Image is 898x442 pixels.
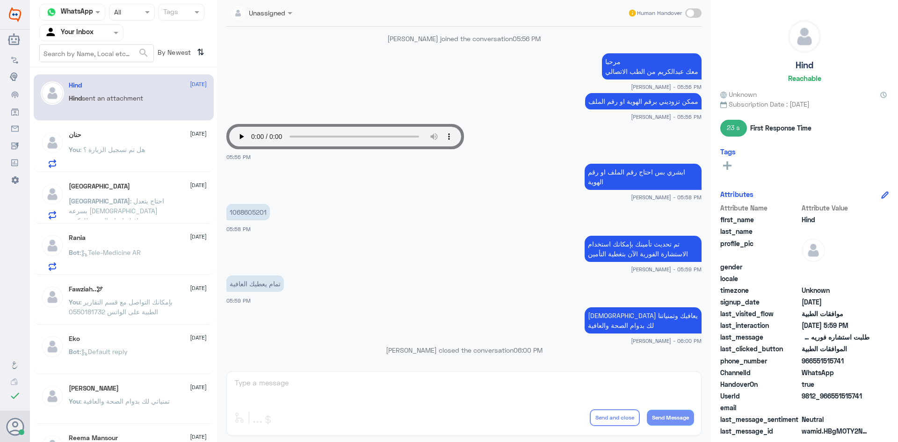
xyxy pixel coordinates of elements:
h5: حنان [69,131,81,139]
span: 0 [802,414,869,424]
span: last_message [720,332,800,342]
span: First Response Time [750,123,811,133]
span: : احتاج يتعدل بسرعه [DEMOGRAPHIC_DATA] يعافيك احتاج التقرير للدكتور [69,197,164,225]
h5: Haifa [69,182,130,190]
span: By Newest [154,44,193,63]
span: wamid.HBgMOTY2NTUxNTE1NzQxFQIAEhgUM0FCOEY0RUY1MEQyRUM2MjY0NkUA [802,426,869,436]
p: [PERSON_NAME] joined the conversation [226,34,702,43]
img: yourInbox.svg [44,26,58,40]
span: 2025-10-13T14:47:01.688Z [802,297,869,307]
span: locale [720,274,800,283]
span: Unknown [802,285,869,295]
h6: Tags [720,147,736,156]
h5: Hind [69,81,82,89]
h5: Fawziah..🕊 [69,285,103,293]
span: last_visited_flow [720,309,800,319]
span: : هل تم تسجيل الزيارة ؟ [80,145,145,153]
span: 2025-10-13T14:59:58.8797333Z [802,320,869,330]
p: 13/10/2025, 5:58 PM [585,164,702,190]
span: last_name [720,226,800,236]
img: whatsapp.png [44,5,58,19]
span: 05:56 PM [226,154,251,160]
span: [PERSON_NAME] - 06:00 PM [631,337,702,345]
span: You [69,145,80,153]
div: Tags [162,7,178,19]
span: gender [720,262,800,272]
span: [DATE] [190,433,207,441]
i: ⇅ [197,44,204,60]
p: 13/10/2025, 5:59 PM [226,275,284,292]
audio: Your browser does not support the audio tag. [226,124,464,149]
span: Hind [802,215,869,225]
span: : Tele-Medicine AR [80,248,141,256]
img: defaultAdmin.png [41,335,64,358]
p: 13/10/2025, 5:58 PM [226,204,270,220]
span: email [720,403,800,413]
span: 966551515741 [802,356,869,366]
span: Hind [69,94,82,102]
span: موافقات الطبية [802,309,869,319]
p: [PERSON_NAME] closed the conversation [226,345,702,355]
span: You [69,397,80,405]
input: Search by Name, Local etc… [40,45,153,62]
img: defaultAdmin.png [802,239,825,262]
span: Attribute Name [720,203,800,213]
span: 23 s [720,120,747,137]
h6: Attributes [720,190,753,198]
span: Subscription Date : [DATE] [720,99,889,109]
h5: Reema Mansour [69,434,118,442]
span: phone_number [720,356,800,366]
span: Unknown [720,89,757,99]
span: HandoverOn [720,379,800,389]
span: : بإمكانك التواصل مع قسم التقارير الطبية على الواتس 0550181732 [69,298,173,316]
img: defaultAdmin.png [789,21,820,52]
img: defaultAdmin.png [41,285,64,309]
span: search [138,47,149,58]
span: 9812_966551515741 [802,391,869,401]
button: Send and close [590,409,640,426]
span: Human Handover [637,9,682,17]
span: [PERSON_NAME] - 05:56 PM [631,83,702,91]
span: [DATE] [190,80,207,88]
p: 13/10/2025, 5:56 PM [585,93,702,109]
span: [GEOGRAPHIC_DATA] [69,197,130,205]
span: last_message_sentiment [720,414,800,424]
span: timezone [720,285,800,295]
span: [DATE] [190,333,207,342]
span: الموافقات الطبية [802,344,869,354]
span: 05:56 PM [513,35,541,43]
span: [DATE] [190,130,207,138]
span: [PERSON_NAME] - 05:58 PM [631,193,702,201]
span: last_interaction [720,320,800,330]
i: check [9,390,21,401]
span: [DATE] [190,181,207,189]
button: Avatar [6,418,24,435]
span: 05:59 PM [226,297,251,304]
img: Widebot Logo [9,7,21,22]
span: You [69,298,80,306]
span: 2 [802,368,869,377]
p: 13/10/2025, 5:59 PM [585,236,702,262]
img: defaultAdmin.png [41,234,64,257]
h5: Eko [69,335,80,343]
span: true [802,379,869,389]
h5: Rania [69,234,86,242]
span: [DATE] [190,284,207,292]
img: defaultAdmin.png [41,384,64,408]
span: Bot [69,248,80,256]
img: defaultAdmin.png [41,131,64,154]
span: Attribute Value [802,203,869,213]
span: طلبت استشاره فوريه عن طريق التطبيق وطلع لي المبلغ ١٥٠ مع العلم ان عندي تأمين [802,332,869,342]
img: defaultAdmin.png [41,81,64,105]
span: : Default reply [80,348,128,355]
span: signup_date [720,297,800,307]
span: null [802,262,869,272]
span: sent an attachment [82,94,143,102]
p: 13/10/2025, 5:56 PM [602,53,702,80]
img: defaultAdmin.png [41,182,64,206]
span: [DATE] [190,383,207,391]
span: [PERSON_NAME] - 05:56 PM [631,113,702,121]
span: profile_pic [720,239,800,260]
span: 05:58 PM [226,226,251,232]
h6: Reachable [788,74,821,82]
